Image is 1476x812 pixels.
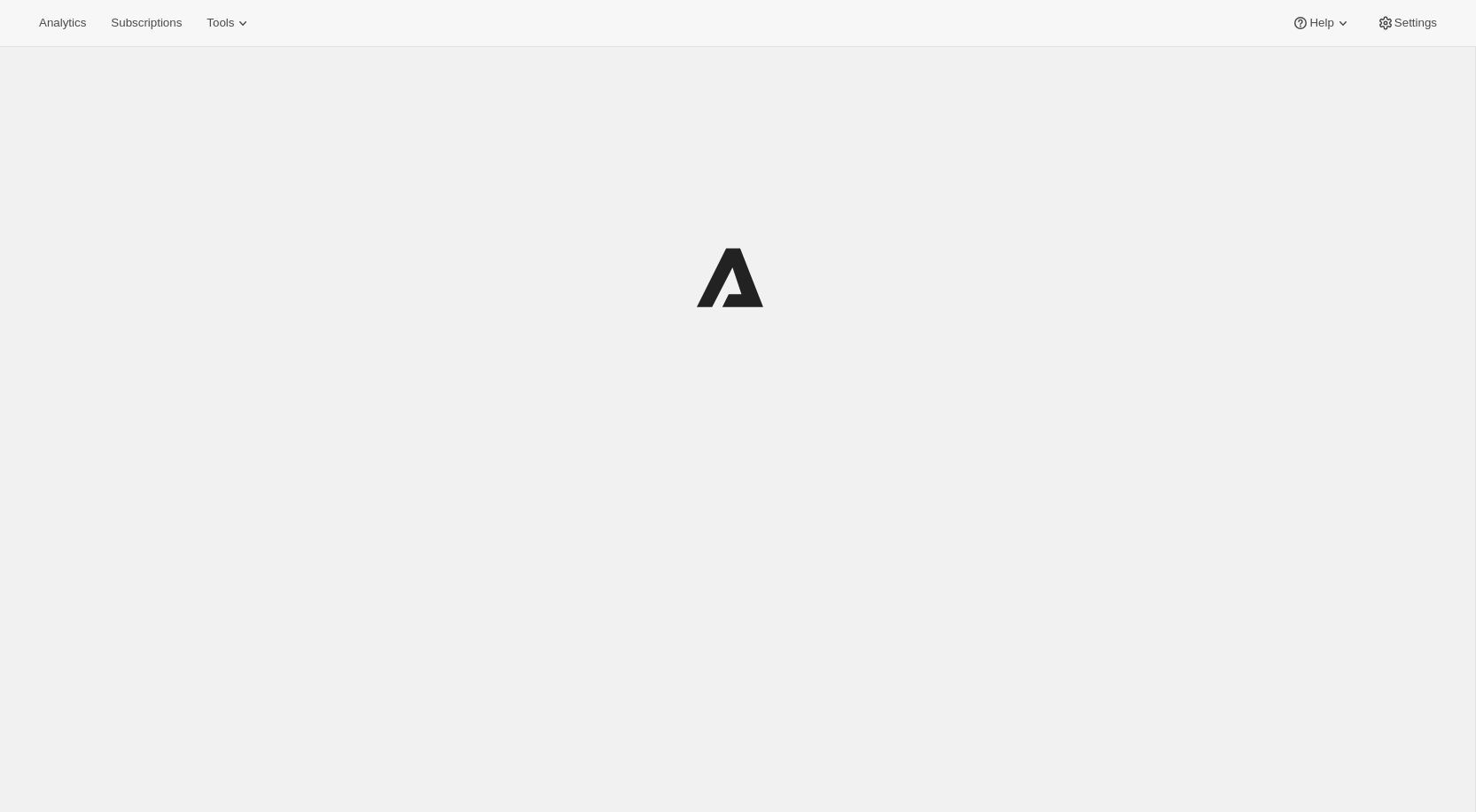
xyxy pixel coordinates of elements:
button: Analytics [28,11,97,35]
button: Tools [196,11,262,35]
span: Settings [1394,16,1437,30]
button: Help [1281,11,1362,35]
span: Subscriptions [111,16,182,30]
span: Analytics [39,16,86,30]
button: Subscriptions [100,11,192,35]
span: Help [1309,16,1333,30]
span: Tools [207,16,234,30]
button: Settings [1366,11,1448,35]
